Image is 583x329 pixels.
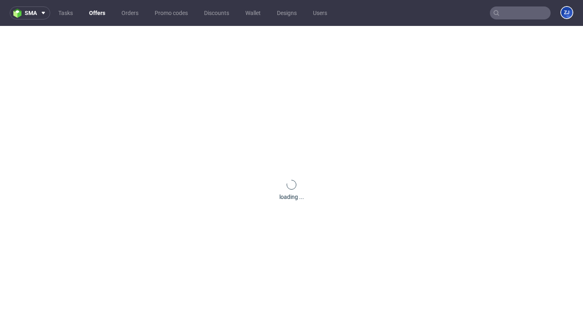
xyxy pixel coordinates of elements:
[308,6,332,19] a: Users
[279,193,304,201] div: loading ...
[13,9,25,18] img: logo
[10,6,50,19] button: sma
[84,6,110,19] a: Offers
[272,6,302,19] a: Designs
[199,6,234,19] a: Discounts
[25,10,37,16] span: sma
[240,6,266,19] a: Wallet
[150,6,193,19] a: Promo codes
[561,7,572,18] figcaption: ZJ
[53,6,78,19] a: Tasks
[117,6,143,19] a: Orders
